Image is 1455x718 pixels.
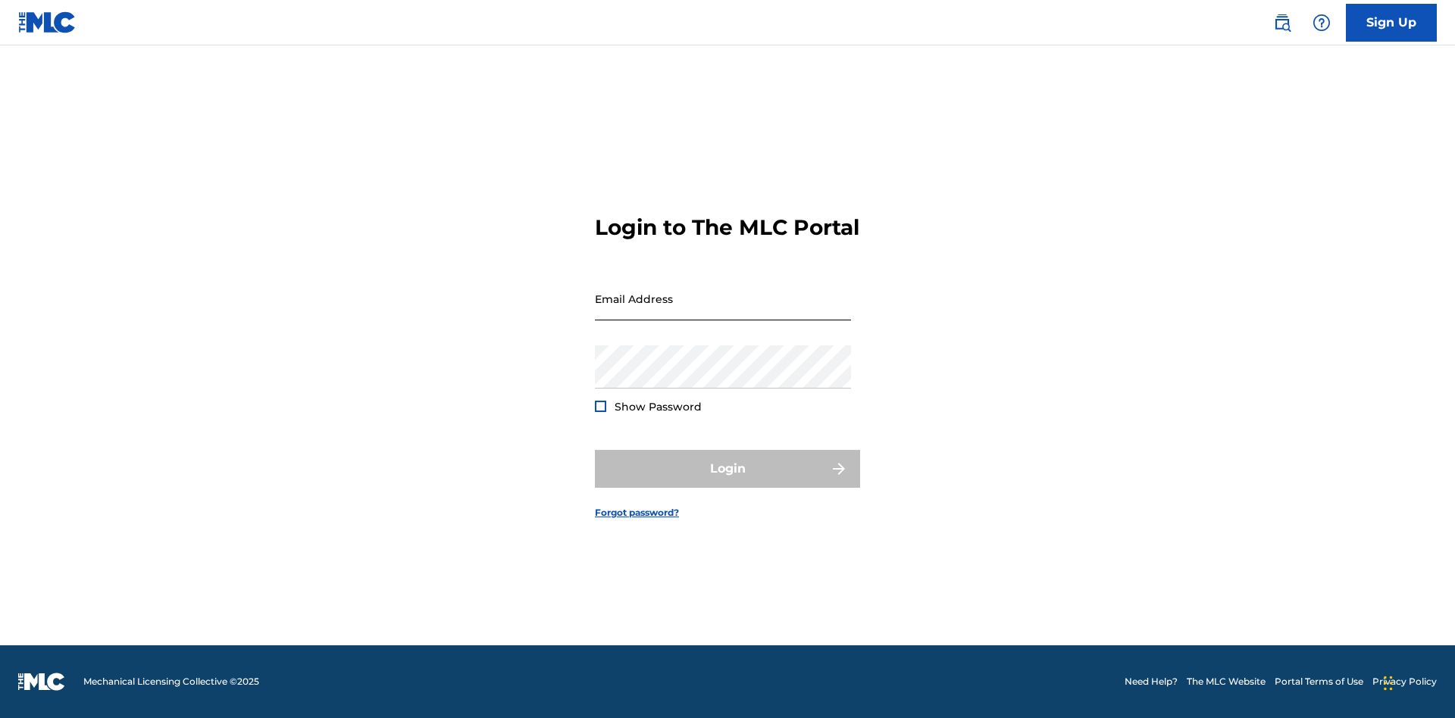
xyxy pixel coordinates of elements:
a: Sign Up [1346,4,1437,42]
span: Show Password [615,400,702,414]
a: Need Help? [1125,675,1178,688]
iframe: Chat Widget [1379,645,1455,718]
div: Drag [1384,660,1393,706]
a: Forgot password? [595,506,679,520]
img: search [1273,14,1291,32]
img: logo [18,673,65,691]
span: Mechanical Licensing Collective © 2025 [83,675,259,688]
img: help [1313,14,1331,32]
a: Portal Terms of Use [1275,675,1363,688]
h3: Login to The MLC Portal [595,214,859,241]
img: MLC Logo [18,11,77,33]
a: Public Search [1267,8,1297,38]
a: The MLC Website [1187,675,1266,688]
a: Privacy Policy [1372,675,1437,688]
div: Help [1306,8,1337,38]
